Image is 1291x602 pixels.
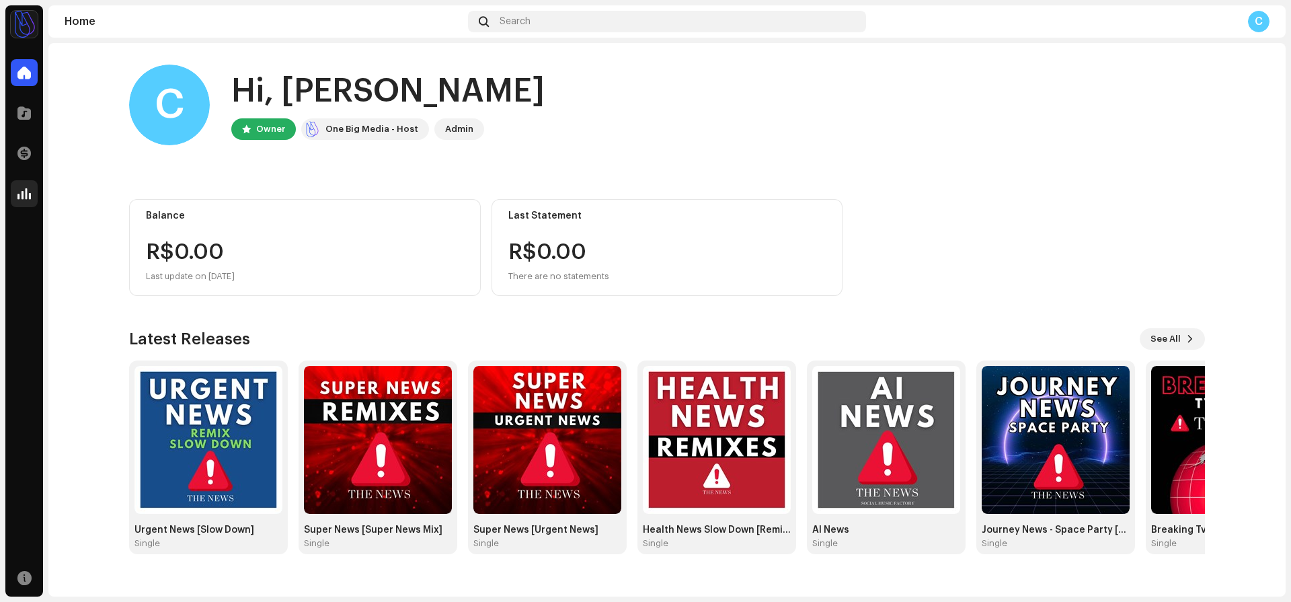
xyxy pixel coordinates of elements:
div: C [129,65,210,145]
div: Single [134,538,160,549]
div: C [1248,11,1269,32]
div: One Big Media - Host [325,121,418,137]
img: 6dff3e35-1671-4f23-b034-0fe5552d7b2b [982,366,1130,514]
span: Search [500,16,531,27]
div: Single [473,538,499,549]
div: Super News [Urgent News] [473,525,621,535]
h3: Latest Releases [129,328,250,350]
span: See All [1150,326,1181,352]
div: Single [1151,538,1177,549]
img: ce4e560b-23df-4d68-b921-bfd124a3482a [473,366,621,514]
div: Admin [445,121,473,137]
div: Single [643,538,668,549]
img: 00c66af2-4a2c-4476-ab94-17e6bf2c37b5 [304,366,452,514]
div: Single [304,538,329,549]
div: Owner [256,121,285,137]
div: Single [982,538,1007,549]
div: Home [65,16,463,27]
re-o-card-value: Balance [129,199,481,296]
img: b1d5351a-c09a-4c72-a95e-d2511d2bd110 [134,366,282,514]
div: Last Statement [508,211,826,221]
div: Urgent News [Slow Down] [134,525,282,535]
div: There are no statements [508,268,609,285]
div: Single [812,538,838,549]
div: Health News Slow Down [Remix] [643,525,791,535]
img: e896f2d8-8c36-47cc-aafe-ad1a0a91950b [643,366,791,514]
div: Last update on [DATE] [146,268,464,285]
button: See All [1140,328,1205,350]
img: c7b70125-f8a0-4170-a70e-7304682b98ae [812,366,960,514]
div: Journey News - Space Party [Remix] [982,525,1130,535]
img: e5bc8556-b407-468f-b79f-f97bf8540664 [304,121,320,137]
div: Balance [146,211,464,221]
div: AI News [812,525,960,535]
re-o-card-value: Last Statement [492,199,843,296]
img: e5bc8556-b407-468f-b79f-f97bf8540664 [11,11,38,38]
div: Super News [Super News Mix] [304,525,452,535]
div: Hi, [PERSON_NAME] [231,70,545,113]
